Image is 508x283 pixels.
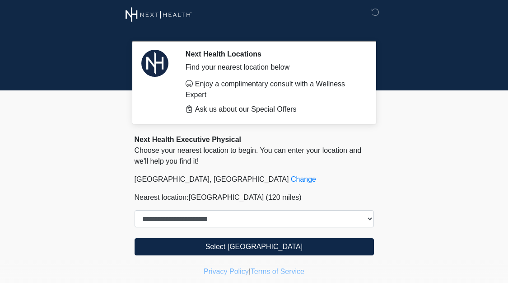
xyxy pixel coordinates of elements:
[135,192,374,203] p: Nearest location:
[186,62,360,73] div: Find your nearest location below
[186,104,360,115] li: Ask us about our Special Offers
[135,134,374,145] div: Next Health Executive Physical
[186,50,360,58] h2: Next Health Locations
[126,7,192,23] img: Next Health Wellness Logo
[141,50,168,77] img: Agent Avatar
[135,145,374,167] p: Choose your nearest location to begin. You can enter your location and we'll help you find it!
[291,175,316,183] a: Change
[135,175,289,183] span: [GEOGRAPHIC_DATA], [GEOGRAPHIC_DATA]
[251,268,304,275] a: Terms of Service
[266,193,302,201] span: (120 miles)
[186,79,360,100] li: Enjoy a complimentary consult with a Wellness Expert
[249,268,251,275] a: |
[189,193,264,201] span: [GEOGRAPHIC_DATA]
[135,238,374,255] button: Select [GEOGRAPHIC_DATA]
[204,268,249,275] a: Privacy Policy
